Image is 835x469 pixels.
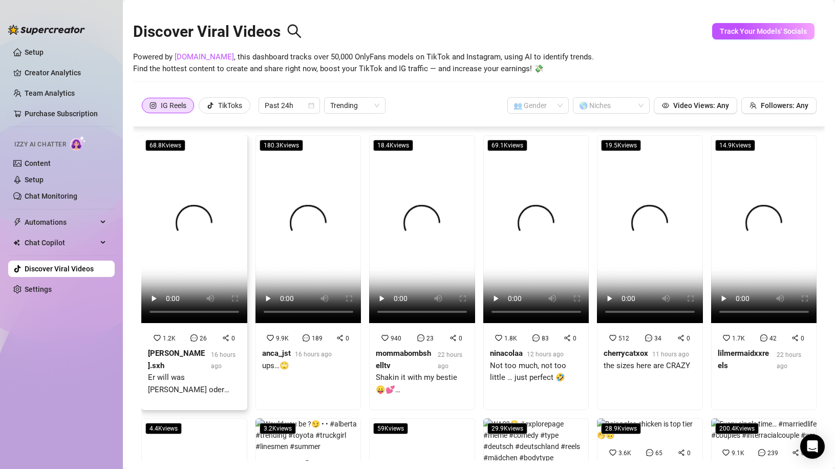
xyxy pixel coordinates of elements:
[687,450,691,457] span: 0
[222,334,229,342] span: share-alt
[645,334,652,342] span: message
[267,334,274,342] span: heart
[260,140,303,151] span: 180.3K views
[678,449,685,456] span: share-alt
[287,24,302,39] span: search
[564,334,571,342] span: share-alt
[438,351,462,370] span: 22 hours ago
[255,418,361,452] img: Would you be ?😏 • • #alberta #trending #toyota #truckgirl #linesmen #summer
[601,140,641,151] span: 19.5K views
[295,351,332,358] span: 16 hours ago
[542,335,549,342] span: 83
[376,372,468,396] div: Shakin it with my bestie 😛💕 @mommabombshelltv
[418,460,425,467] span: message
[276,335,289,342] span: 9.9K
[376,349,431,370] strong: mommabombshelltv
[761,101,808,110] span: Followers: Any
[161,98,186,113] div: IG Reels
[597,418,703,441] img: Bojangles chicken is top tier 🤭🙃
[231,335,235,342] span: 0
[618,450,631,457] span: 3.6K
[373,423,408,434] span: 59K views
[312,335,323,342] span: 189
[330,98,379,113] span: Trending
[381,334,389,342] span: heart
[145,423,182,434] span: 4.4K views
[154,334,161,342] span: heart
[334,460,341,467] span: share-alt
[767,450,778,457] span: 239
[211,351,235,370] span: 16 hours ago
[604,349,648,358] strong: cherrycatxox
[677,334,684,342] span: share-alt
[711,418,817,441] img: Every single time… #marriedlife #couples #interracialcouple #wv
[750,102,757,109] span: team
[654,97,737,114] button: Video Views: Any
[449,334,457,342] span: share-alt
[265,98,314,113] span: Past 24h
[269,460,276,467] span: heart
[673,101,729,110] span: Video Views: Any
[490,349,523,358] strong: ninacolaa
[426,335,434,342] span: 23
[163,335,176,342] span: 1.2K
[597,135,703,410] a: 19.5Kviews512340cherrycatxox11 hours agothe sizes here are CRAZY
[417,334,424,342] span: message
[609,334,616,342] span: heart
[573,335,576,342] span: 0
[346,335,349,342] span: 0
[336,334,344,342] span: share-alt
[14,140,66,150] span: Izzy AI Chatter
[145,140,185,151] span: 68.8K views
[373,140,413,151] span: 18.4K views
[720,27,807,35] span: Track Your Models' Socials
[391,335,401,342] span: 940
[308,102,314,109] span: calendar
[141,135,247,410] a: 68.8Kviews1.2K260[PERSON_NAME].sxh16 hours agoEr will was [PERSON_NAME] oder #funny #comedy #[PER...
[13,218,22,226] span: thunderbolt
[25,65,106,81] a: Creator Analytics
[133,22,302,41] h2: Discover Viral Videos
[262,349,291,358] strong: anca_jst
[487,140,527,151] span: 69.1K views
[8,25,85,35] img: logo-BBDzfeDw.svg
[25,48,44,56] a: Setup
[260,423,296,434] span: 3.2K views
[175,52,234,61] a: [DOMAIN_NAME]
[769,335,777,342] span: 42
[655,450,662,457] span: 65
[758,449,765,456] span: message
[25,89,75,97] a: Team Analytics
[459,335,462,342] span: 0
[662,102,669,109] span: eye
[532,334,540,342] span: message
[25,192,77,200] a: Chat Monitoring
[760,334,767,342] span: message
[732,450,744,457] span: 9.1K
[133,51,594,75] span: Powered by , this dashboard tracks over 50,000 OnlyFans models on TikTok and Instagram, using AI ...
[25,265,94,273] a: Discover Viral Videos
[25,176,44,184] a: Setup
[712,23,815,39] button: Track Your Models' Socials
[654,335,661,342] span: 34
[218,98,242,113] div: TikToks
[504,335,517,342] span: 1.8K
[609,449,616,456] span: heart
[25,285,52,293] a: Settings
[148,372,241,396] div: Er will was [PERSON_NAME] oder #funny #comedy #[PERSON_NAME] #meme #slideinmydms #explorepage #de...
[487,423,527,434] span: 29.9K views
[303,334,310,342] span: message
[369,418,475,452] img: Yes I will post this every October until someone makes a new one with me
[718,349,769,370] strong: lilmermaidxxreels
[495,334,502,342] span: heart
[722,449,730,456] span: heart
[25,105,106,122] a: Purchase Subscription
[255,135,361,410] a: 180.3Kviews9.9K1890anca_jst16 hours agoups…🙄
[792,449,799,456] span: share-alt
[25,159,51,167] a: Content
[262,360,332,372] div: ups…🙄
[777,351,801,370] span: 22 hours ago
[732,335,745,342] span: 1.7K
[652,351,689,358] span: 11 hours ago
[601,423,641,434] span: 28.9K views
